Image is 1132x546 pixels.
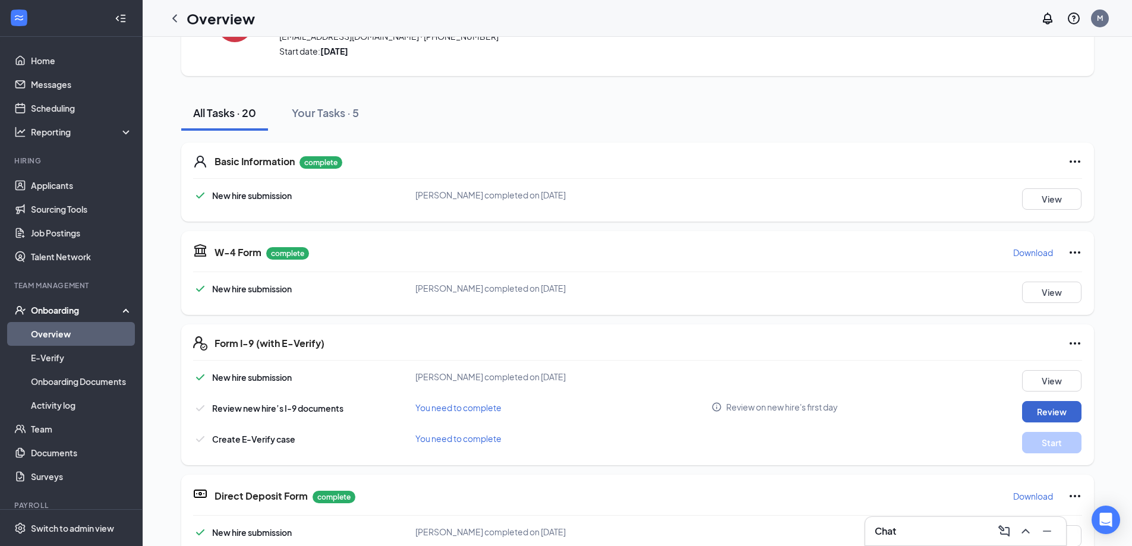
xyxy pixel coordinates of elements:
h5: Form I-9 (with E-Verify) [215,337,324,350]
svg: Checkmark [193,188,207,203]
h5: Basic Information [215,155,295,168]
div: Onboarding [31,304,122,316]
svg: ComposeMessage [997,524,1011,538]
div: M [1097,13,1103,23]
div: Reporting [31,126,133,138]
svg: Ellipses [1068,336,1082,351]
a: Activity log [31,393,133,417]
span: [PERSON_NAME] completed on [DATE] [415,283,566,293]
svg: Ellipses [1068,489,1082,503]
a: Scheduling [31,96,133,120]
svg: Checkmark [193,401,207,415]
span: New hire submission [212,283,292,294]
span: You need to complete [415,402,502,413]
svg: Settings [14,522,26,534]
svg: Checkmark [193,525,207,539]
p: complete [313,491,355,503]
button: View [1022,282,1081,303]
svg: Checkmark [193,282,207,296]
p: Download [1013,247,1053,258]
button: ComposeMessage [995,522,1014,541]
span: New hire submission [212,372,292,383]
svg: DirectDepositIcon [193,487,207,501]
svg: WorkstreamLogo [13,12,25,24]
button: Download [1013,243,1054,262]
span: [PERSON_NAME] completed on [DATE] [415,526,566,537]
a: Surveys [31,465,133,488]
svg: ChevronLeft [168,11,182,26]
span: Review new hire’s I-9 documents [212,403,343,414]
button: ChevronUp [1016,522,1035,541]
svg: Checkmark [193,370,207,384]
span: Start date: [279,45,939,57]
a: Documents [31,441,133,465]
a: Messages [31,72,133,96]
svg: FormI9EVerifyIcon [193,336,207,351]
div: Your Tasks · 5 [292,105,359,120]
svg: ChevronUp [1019,524,1033,538]
svg: Collapse [115,12,127,24]
a: Onboarding Documents [31,370,133,393]
h5: Direct Deposit Form [215,490,308,503]
div: Team Management [14,280,130,291]
div: All Tasks · 20 [193,105,256,120]
svg: Checkmark [193,432,207,446]
span: [PERSON_NAME] completed on [DATE] [415,190,566,200]
svg: TaxGovernmentIcon [193,243,207,257]
span: New hire submission [212,527,292,538]
span: [PERSON_NAME] completed on [DATE] [415,371,566,382]
div: Open Intercom Messenger [1092,506,1120,534]
a: Home [31,49,133,72]
svg: Info [711,402,722,412]
p: complete [266,247,309,260]
h3: Chat [875,525,896,538]
button: View [1022,188,1081,210]
div: Hiring [14,156,130,166]
button: Start [1022,432,1081,453]
svg: Analysis [14,126,26,138]
svg: Minimize [1040,524,1054,538]
p: Download [1013,490,1053,502]
div: Switch to admin view [31,522,114,534]
svg: Ellipses [1068,245,1082,260]
a: Sourcing Tools [31,197,133,221]
button: Review [1022,401,1081,422]
span: Create E-Verify case [212,434,295,444]
button: Download [1013,487,1054,506]
a: Overview [31,322,133,346]
h5: W-4 Form [215,246,261,259]
span: Review on new hire's first day [726,401,838,413]
svg: Ellipses [1068,154,1082,169]
a: Talent Network [31,245,133,269]
svg: Notifications [1040,11,1055,26]
svg: User [193,154,207,169]
strong: [DATE] [320,46,348,56]
a: Team [31,417,133,441]
button: View [1022,370,1081,392]
span: You need to complete [415,433,502,444]
a: E-Verify [31,346,133,370]
div: Payroll [14,500,130,510]
svg: UserCheck [14,304,26,316]
svg: QuestionInfo [1067,11,1081,26]
span: New hire submission [212,190,292,201]
h1: Overview [187,8,255,29]
a: Applicants [31,173,133,197]
button: Minimize [1038,522,1057,541]
p: complete [299,156,342,169]
a: Job Postings [31,221,133,245]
